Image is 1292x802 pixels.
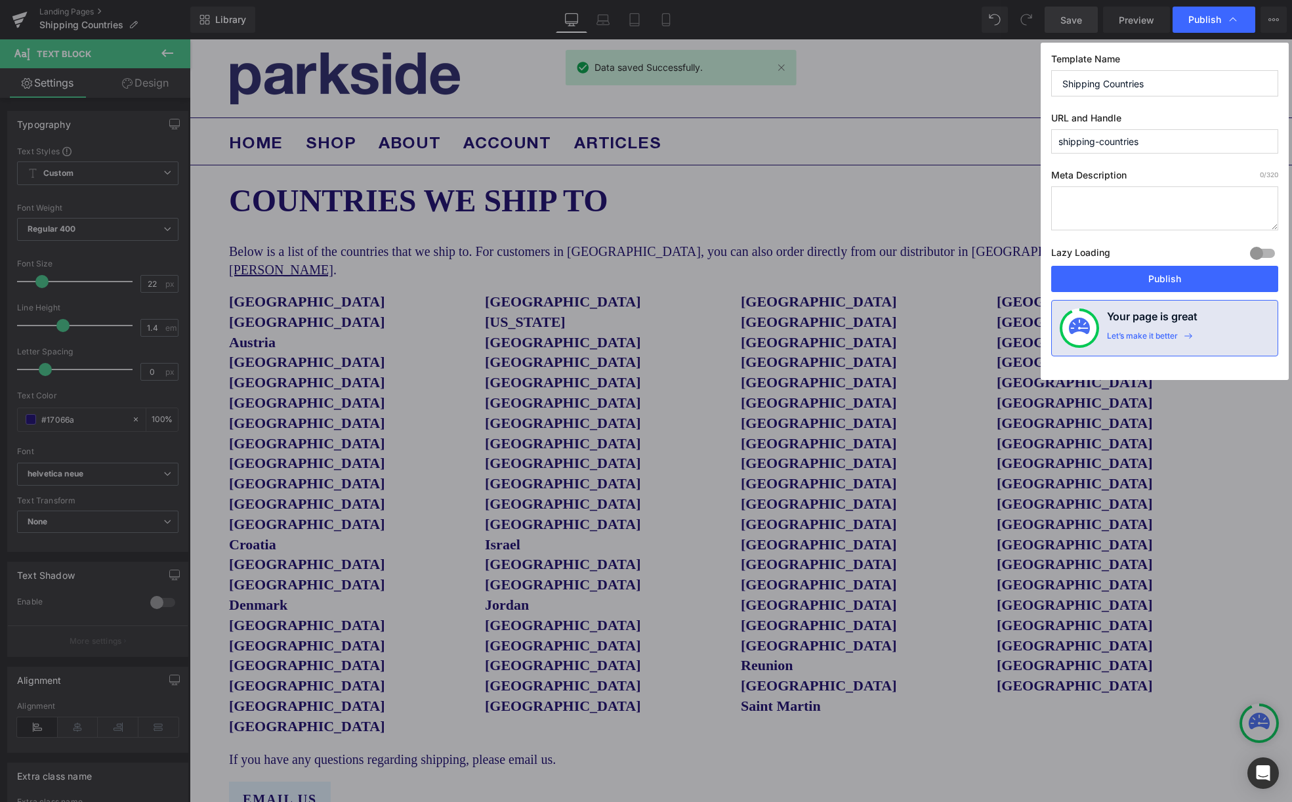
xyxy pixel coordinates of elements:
[551,537,707,553] strong: [GEOGRAPHIC_DATA]
[807,396,963,412] strong: [GEOGRAPHIC_DATA]
[39,713,366,727] span: If you have any questions regarding shipping, please email us.
[551,557,707,574] strong: [GEOGRAPHIC_DATA]
[295,375,451,392] span: [GEOGRAPHIC_DATA]
[30,93,103,118] a: HOME
[295,598,451,614] strong: [GEOGRAPHIC_DATA]
[551,517,707,533] b: [GEOGRAPHIC_DATA]
[39,295,86,311] strong: Austria
[807,314,963,331] span: [GEOGRAPHIC_DATA]
[807,335,963,351] span: [GEOGRAPHIC_DATA]
[807,497,963,513] span: [GEOGRAPHIC_DATA]
[551,415,707,432] span: [GEOGRAPHIC_DATA]
[1260,171,1278,179] span: /320
[551,314,707,331] span: [GEOGRAPHIC_DATA]
[295,254,451,270] span: [GEOGRAPHIC_DATA]
[295,274,376,291] span: [US_STATE]
[39,254,196,270] strong: [GEOGRAPHIC_DATA]
[295,396,451,412] span: [GEOGRAPHIC_DATA]
[39,144,419,179] span: COUNTRIES WE SHIP TO
[551,335,707,351] span: [GEOGRAPHIC_DATA]
[39,497,87,513] span: Croatia
[39,396,196,412] span: [GEOGRAPHIC_DATA]
[807,517,963,533] span: [GEOGRAPHIC_DATA]
[1107,308,1198,331] h4: Your page is great
[1260,171,1264,179] span: 0
[807,557,963,574] span: [GEOGRAPHIC_DATA]
[39,375,196,392] strong: [GEOGRAPHIC_DATA]
[807,375,963,392] span: [GEOGRAPHIC_DATA]
[39,618,196,634] span: [GEOGRAPHIC_DATA]
[551,456,707,473] b: [GEOGRAPHIC_DATA]
[807,436,963,452] strong: [GEOGRAPHIC_DATA]
[1051,169,1278,186] label: Meta Description
[39,456,196,473] span: [GEOGRAPHIC_DATA]
[39,598,196,614] span: [GEOGRAPHIC_DATA]
[179,93,260,118] a: ABOUT
[295,456,451,473] span: [GEOGRAPHIC_DATA]
[551,274,707,291] span: [GEOGRAPHIC_DATA]
[295,497,331,513] span: Israel
[39,436,196,452] span: [GEOGRAPHIC_DATA]
[39,476,196,493] span: [GEOGRAPHIC_DATA]
[807,638,963,654] span: [GEOGRAPHIC_DATA]
[807,618,963,634] span: [GEOGRAPHIC_DATA]
[39,557,98,574] span: Denmark
[807,254,963,270] span: [GEOGRAPHIC_DATA]
[39,517,196,533] span: [GEOGRAPHIC_DATA]
[39,742,141,778] a: EMAIL US
[264,93,371,118] a: ACCOUNT
[551,436,707,452] span: [GEOGRAPHIC_DATA]
[39,355,196,371] strong: [GEOGRAPHIC_DATA]
[295,517,451,533] span: [GEOGRAPHIC_DATA]
[295,295,451,311] span: [GEOGRAPHIC_DATA]
[39,679,196,695] span: [GEOGRAPHIC_DATA]
[551,254,707,270] span: [GEOGRAPHIC_DATA]
[1051,112,1278,129] label: URL and Handle
[39,203,1063,253] div: Below is a list of the countries that we ship to. For customers in [GEOGRAPHIC_DATA], you can als...
[1247,757,1279,789] div: Open Intercom Messenger
[295,314,451,331] span: [GEOGRAPHIC_DATA]
[39,578,196,594] span: [GEOGRAPHIC_DATA]
[295,618,451,634] strong: [GEOGRAPHIC_DATA]
[1001,93,1033,111] div: USD $
[551,375,707,412] span: [GEOGRAPHIC_DATA] [GEOGRAPHIC_DATA]
[1051,244,1110,266] label: Lazy Loading
[106,93,176,118] a: SHOP
[39,274,196,291] strong: [GEOGRAPHIC_DATA]
[39,314,196,331] strong: [GEOGRAPHIC_DATA]
[551,497,707,513] b: [GEOGRAPHIC_DATA]
[1051,266,1278,292] button: Publish
[295,537,451,553] strong: [GEOGRAPHIC_DATA]
[295,335,451,351] span: [GEOGRAPHIC_DATA]
[39,638,196,654] span: [GEOGRAPHIC_DATA]
[295,658,451,675] strong: [GEOGRAPHIC_DATA]
[295,638,451,654] strong: [GEOGRAPHIC_DATA]
[39,335,196,351] strong: [GEOGRAPHIC_DATA]
[551,355,707,371] span: [GEOGRAPHIC_DATA]
[295,415,451,432] span: [GEOGRAPHIC_DATA]
[375,93,481,118] a: ARTICLES
[295,557,339,574] strong: Jordan
[1188,14,1221,26] span: Publish
[295,436,451,452] span: [GEOGRAPHIC_DATA]
[807,274,963,291] span: [GEOGRAPHIC_DATA]
[295,578,451,594] strong: [GEOGRAPHIC_DATA]
[295,476,451,493] span: [GEOGRAPHIC_DATA]
[551,295,707,311] span: [GEOGRAPHIC_DATA]
[551,618,603,634] strong: Reunion
[53,751,127,769] span: EMAIL US
[807,295,963,311] span: [GEOGRAPHIC_DATA]
[807,578,963,594] span: [GEOGRAPHIC_DATA]
[39,205,1037,238] a: [PERSON_NAME] & [PERSON_NAME]
[551,598,707,614] strong: [GEOGRAPHIC_DATA]
[551,658,631,675] strong: Saint Martin
[1051,53,1278,70] label: Template Name
[807,355,963,371] span: [GEOGRAPHIC_DATA]
[39,658,196,675] span: [GEOGRAPHIC_DATA]
[551,578,707,594] strong: [GEOGRAPHIC_DATA]
[807,456,963,493] strong: [GEOGRAPHIC_DATA] [GEOGRAPHIC_DATA]
[807,598,963,614] span: [GEOGRAPHIC_DATA]
[39,415,196,432] span: [GEOGRAPHIC_DATA]
[807,537,963,553] span: [GEOGRAPHIC_DATA]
